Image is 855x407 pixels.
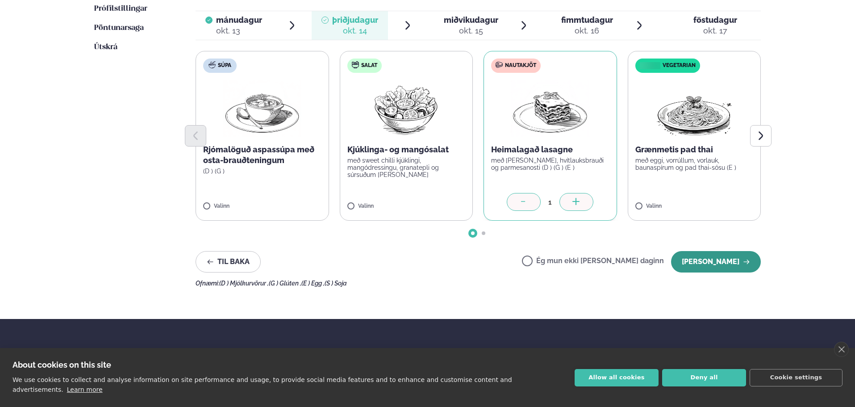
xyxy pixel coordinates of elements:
p: með [PERSON_NAME], hvítlauksbrauði og parmesanosti (D ) (G ) (E ) [491,157,609,171]
span: Pöntunarsaga [94,24,144,32]
div: okt. 15 [444,25,498,36]
span: þriðjudagur [332,15,378,25]
strong: About cookies on this site [13,360,111,369]
span: mánudagur [216,15,262,25]
span: (D ) Mjólkurvörur , [219,280,269,287]
p: með sweet chilli kjúklingi, mangódressingu, granatepli og súrsuðum [PERSON_NAME] [347,157,466,178]
span: Salat [361,62,377,69]
div: Ofnæmi: [196,280,761,287]
span: föstudagur [693,15,737,25]
div: okt. 13 [216,25,262,36]
span: Vegetarian [663,62,696,69]
a: Útskrá [94,42,117,53]
img: Lasagna.png [511,80,589,137]
span: Prófílstillingar [94,5,147,13]
span: (G ) Glúten , [269,280,301,287]
button: Deny all [662,369,746,386]
p: We use cookies to collect and analyse information on site performance and usage, to provide socia... [13,376,512,393]
span: (S ) Soja [325,280,347,287]
img: beef.svg [496,61,503,68]
div: okt. 17 [693,25,737,36]
div: 1 [541,197,559,207]
img: Salad.png [367,80,446,137]
div: okt. 16 [561,25,613,36]
a: close [834,342,849,357]
div: okt. 14 [332,25,378,36]
span: Útskrá [94,43,117,51]
img: Spagetti.png [655,80,734,137]
p: (D ) (G ) [203,168,321,175]
button: Til baka [196,251,261,273]
span: Súpa [218,62,231,69]
p: Heimalagað lasagne [491,144,609,155]
img: icon [638,62,662,70]
img: salad.svg [352,61,359,68]
button: Previous slide [185,125,206,147]
span: Go to slide 1 [471,231,475,235]
button: Cookie settings [750,369,842,386]
button: Next slide [750,125,772,147]
span: (E ) Egg , [301,280,325,287]
p: Rjómalöguð aspassúpa með osta-brauðteningum [203,144,321,166]
img: Soup.png [223,80,301,137]
span: Go to slide 2 [482,231,485,235]
img: soup.svg [209,61,216,68]
a: Pöntunarsaga [94,23,144,34]
button: [PERSON_NAME] [671,251,761,273]
button: Allow all cookies [575,369,659,386]
a: Prófílstillingar [94,4,147,14]
span: Nautakjöt [505,62,536,69]
p: Kjúklinga- og mangósalat [347,144,466,155]
p: Grænmetis pad thai [635,144,754,155]
p: með eggi, vorrúllum, vorlauk, baunaspírum og pad thai-sósu (E ) [635,157,754,171]
a: Learn more [67,386,103,393]
span: miðvikudagur [444,15,498,25]
span: fimmtudagur [561,15,613,25]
